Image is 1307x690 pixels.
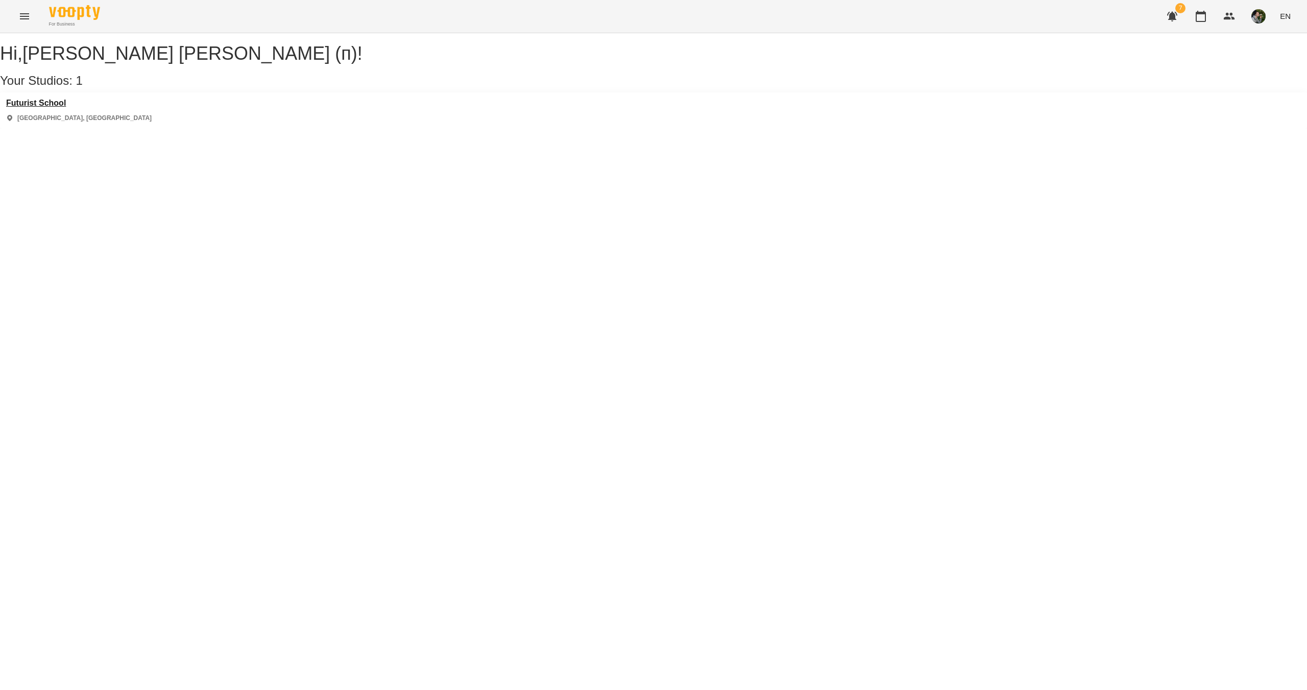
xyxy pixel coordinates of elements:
[49,5,100,20] img: Voopty Logo
[6,99,152,108] a: Futurist School
[1251,9,1266,23] img: 70cfbdc3d9a863d38abe8aa8a76b24f3.JPG
[1280,11,1291,21] span: EN
[12,4,37,29] button: Menu
[1175,3,1185,13] span: 7
[17,114,152,123] p: [GEOGRAPHIC_DATA], [GEOGRAPHIC_DATA]
[76,74,83,87] span: 1
[49,21,100,28] span: For Business
[1276,7,1295,26] button: EN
